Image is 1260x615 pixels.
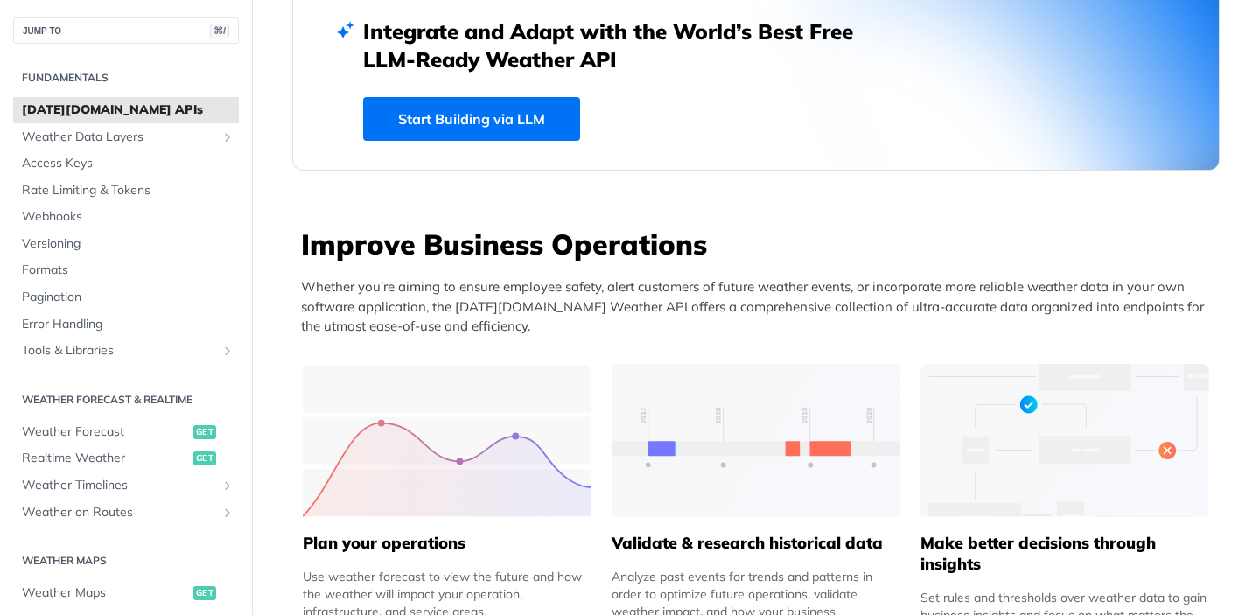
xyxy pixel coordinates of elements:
[22,101,234,119] span: [DATE][DOMAIN_NAME] APIs
[22,182,234,199] span: Rate Limiting & Tokens
[13,70,239,86] h2: Fundamentals
[22,155,234,172] span: Access Keys
[13,338,239,364] a: Tools & LibrariesShow subpages for Tools & Libraries
[22,208,234,226] span: Webhooks
[22,129,216,146] span: Weather Data Layers
[193,586,216,600] span: get
[22,584,189,602] span: Weather Maps
[13,257,239,283] a: Formats
[13,124,239,150] a: Weather Data LayersShow subpages for Weather Data Layers
[13,150,239,177] a: Access Keys
[13,419,239,445] a: Weather Forecastget
[920,533,1209,575] h5: Make better decisions through insights
[303,364,591,517] img: 39565e8-group-4962x.svg
[13,178,239,204] a: Rate Limiting & Tokens
[301,277,1220,337] p: Whether you’re aiming to ensure employee safety, alert customers of future weather events, or inc...
[13,500,239,526] a: Weather on RoutesShow subpages for Weather on Routes
[220,344,234,358] button: Show subpages for Tools & Libraries
[13,311,239,338] a: Error Handling
[301,225,1220,263] h3: Improve Business Operations
[22,423,189,441] span: Weather Forecast
[13,204,239,230] a: Webhooks
[193,425,216,439] span: get
[13,17,239,44] button: JUMP TO⌘/
[920,364,1209,517] img: a22d113-group-496-32x.svg
[220,130,234,144] button: Show subpages for Weather Data Layers
[303,533,591,554] h5: Plan your operations
[363,97,580,141] a: Start Building via LLM
[13,553,239,569] h2: Weather Maps
[220,506,234,520] button: Show subpages for Weather on Routes
[193,451,216,465] span: get
[612,364,900,517] img: 13d7ca0-group-496-2.svg
[13,445,239,472] a: Realtime Weatherget
[13,472,239,499] a: Weather TimelinesShow subpages for Weather Timelines
[22,477,216,494] span: Weather Timelines
[363,17,879,73] h2: Integrate and Adapt with the World’s Best Free LLM-Ready Weather API
[13,97,239,123] a: [DATE][DOMAIN_NAME] APIs
[210,24,229,38] span: ⌘/
[22,450,189,467] span: Realtime Weather
[22,235,234,253] span: Versioning
[22,316,234,333] span: Error Handling
[13,231,239,257] a: Versioning
[22,262,234,279] span: Formats
[220,479,234,493] button: Show subpages for Weather Timelines
[612,533,900,554] h5: Validate & research historical data
[22,504,216,521] span: Weather on Routes
[13,392,239,408] h2: Weather Forecast & realtime
[13,284,239,311] a: Pagination
[13,580,239,606] a: Weather Mapsget
[22,342,216,360] span: Tools & Libraries
[22,289,234,306] span: Pagination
